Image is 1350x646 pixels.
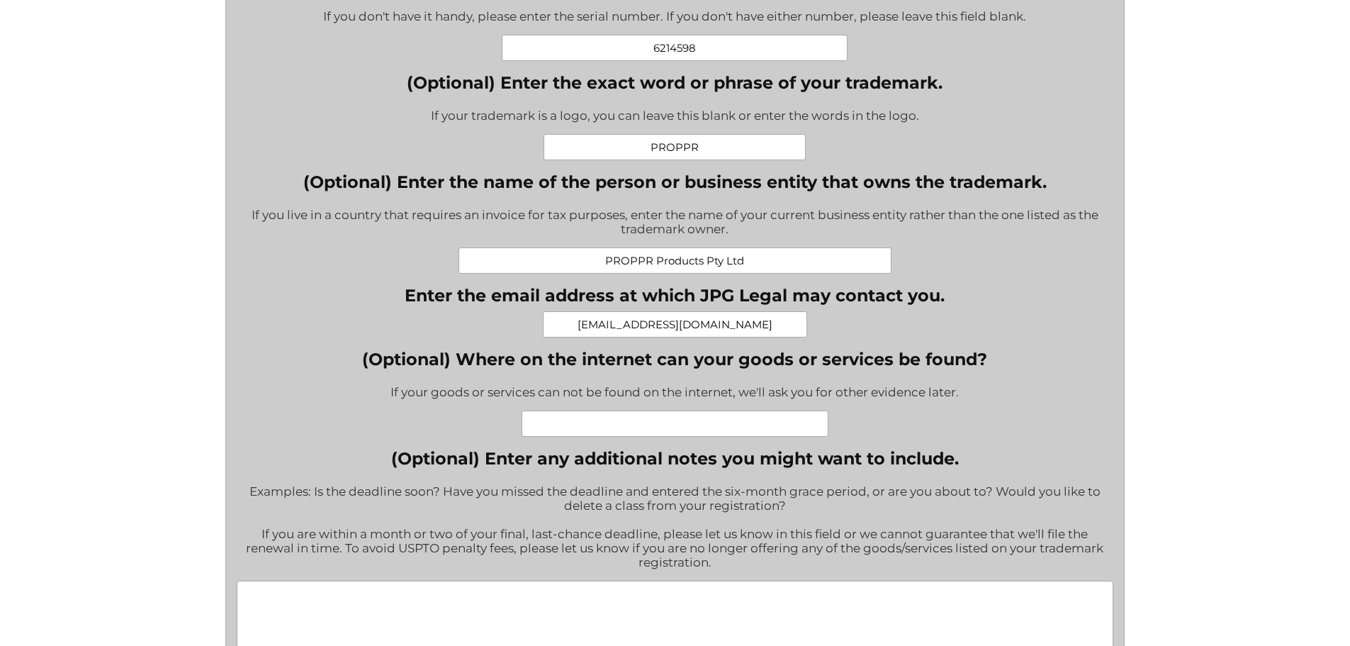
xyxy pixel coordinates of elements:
[237,475,1113,581] div: Examples: Is the deadline soon? Have you missed the deadline and entered the six-month grace peri...
[362,349,987,369] label: (Optional) Where on the internet can your goods or services be found?
[405,285,945,306] label: Enter the email address at which JPG Legal may contact you.
[237,199,1113,247] div: If you live in a country that requires an invoice for tax purposes, enter the name of your curren...
[237,448,1113,469] label: (Optional) Enter any additional notes you might want to include.
[407,72,943,93] label: (Optional) Enter the exact word or phrase of your trademark.
[237,172,1113,192] label: (Optional) Enter the name of the person or business entity that owns the trademark.
[362,376,987,411] div: If your goods or services can not be found on the internet, we'll ask you for other evidence later.
[407,99,943,134] div: If your trademark is a logo, you can leave this blank or enter the words in the logo.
